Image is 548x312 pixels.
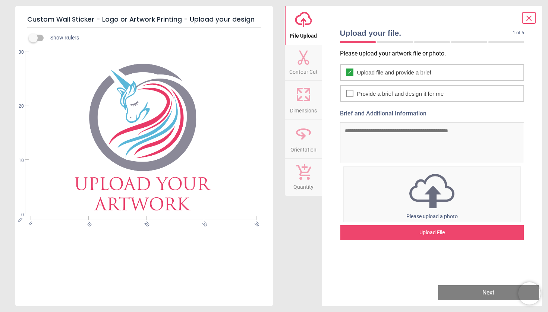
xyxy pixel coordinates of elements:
[285,120,322,159] button: Orientation
[290,104,317,115] span: Dimensions
[406,213,458,219] span: Please upload a photo
[340,109,525,118] label: Brief and Additional Information
[143,220,148,225] span: 20
[293,180,314,191] span: Quantity
[17,216,23,223] span: cm
[253,220,258,225] span: 39
[340,28,513,38] span: Upload your file.
[27,12,261,28] h5: Custom Wall Sticker - Logo or Artwork Printing - Upload your design
[357,69,431,76] span: Upload file and provide a brief
[201,220,205,225] span: 30
[290,143,316,154] span: Orientation
[285,45,322,81] button: Contour Cut
[289,65,318,76] span: Contour Cut
[513,30,524,36] span: 1 of 5
[27,220,32,225] span: 0
[33,34,273,42] div: Show Rulers
[285,6,322,45] button: File Upload
[10,157,24,164] span: 10
[285,159,322,196] button: Quantity
[518,282,541,305] iframe: Brevo live chat
[340,225,524,240] div: Upload File
[10,212,24,218] span: 0
[438,285,539,300] button: Next
[10,49,24,55] span: 30
[285,81,322,120] button: Dimensions
[10,103,24,109] span: 20
[290,29,317,40] span: File Upload
[344,172,521,210] img: upload icon
[85,220,90,225] span: 10
[357,90,444,98] span: Provide a brief and design it for me
[340,50,530,58] p: Please upload your artwork file or photo.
